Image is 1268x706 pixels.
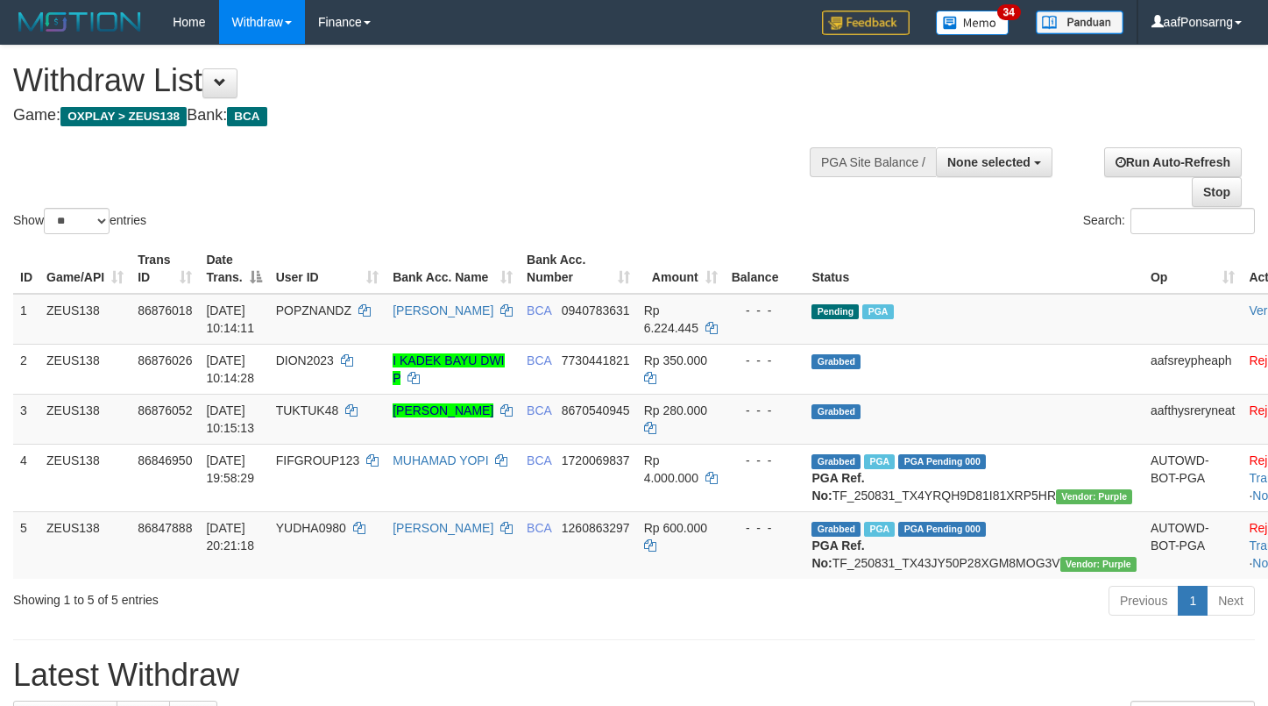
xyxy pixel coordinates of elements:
[947,155,1031,169] span: None selected
[562,303,630,317] span: Copy 0940783631 to clipboard
[13,9,146,35] img: MOTION_logo.png
[810,147,936,177] div: PGA Site Balance /
[13,658,1255,693] h1: Latest Withdraw
[725,244,805,294] th: Balance
[13,444,39,511] td: 4
[393,403,493,417] a: [PERSON_NAME]
[1144,444,1243,511] td: AUTOWD-BOT-PGA
[39,511,131,579] td: ZEUS138
[1056,489,1132,504] span: Vendor URL: https://trx4.1velocity.biz
[732,402,798,419] div: - - -
[527,521,551,535] span: BCA
[644,303,698,335] span: Rp 6.224.445
[206,453,254,485] span: [DATE] 19:58:29
[898,522,986,537] span: PGA Pending
[1144,511,1243,579] td: AUTOWD-BOT-PGA
[1083,208,1255,234] label: Search:
[44,208,110,234] select: Showentries
[1207,586,1255,616] a: Next
[1144,344,1243,394] td: aafsreypheaph
[997,4,1021,20] span: 34
[936,147,1052,177] button: None selected
[864,522,895,537] span: Marked by aafnoeunsreypich
[811,471,864,503] b: PGA Ref. No:
[13,107,828,125] h4: Game: Bank:
[1109,586,1179,616] a: Previous
[39,394,131,444] td: ZEUS138
[644,453,698,485] span: Rp 4.000.000
[276,453,360,467] span: FIFGROUP123
[898,454,986,469] span: PGA Pending
[13,584,515,609] div: Showing 1 to 5 of 5 entries
[804,511,1144,579] td: TF_250831_TX43JY50P28XGM8MOG3V
[644,403,707,417] span: Rp 280.000
[864,454,895,469] span: Marked by aafnoeunsreypich
[393,353,504,385] a: I KADEK BAYU DWI P
[276,521,346,535] span: YUDHA0980
[60,107,187,126] span: OXPLAY > ZEUS138
[13,394,39,444] td: 3
[39,344,131,394] td: ZEUS138
[1060,557,1137,572] span: Vendor URL: https://trx4.1velocity.biz
[13,208,146,234] label: Show entries
[811,454,861,469] span: Grabbed
[138,403,192,417] span: 86876052
[562,403,630,417] span: Copy 8670540945 to clipboard
[1130,208,1255,234] input: Search:
[393,303,493,317] a: [PERSON_NAME]
[562,521,630,535] span: Copy 1260863297 to clipboard
[206,403,254,435] span: [DATE] 10:15:13
[13,294,39,345] td: 1
[13,344,39,394] td: 2
[936,11,1009,35] img: Button%20Memo.svg
[13,511,39,579] td: 5
[138,521,192,535] span: 86847888
[562,353,630,367] span: Copy 7730441821 to clipboard
[644,521,707,535] span: Rp 600.000
[862,304,893,319] span: Marked by aafnoeunsreypich
[199,244,268,294] th: Date Trans.: activate to sort column descending
[206,303,254,335] span: [DATE] 10:14:11
[527,403,551,417] span: BCA
[1144,394,1243,444] td: aafthysreryneat
[1104,147,1242,177] a: Run Auto-Refresh
[527,453,551,467] span: BCA
[1036,11,1123,34] img: panduan.png
[206,353,254,385] span: [DATE] 10:14:28
[732,519,798,537] div: - - -
[520,244,637,294] th: Bank Acc. Number: activate to sort column ascending
[1144,244,1243,294] th: Op: activate to sort column ascending
[39,294,131,345] td: ZEUS138
[393,521,493,535] a: [PERSON_NAME]
[138,303,192,317] span: 86876018
[732,302,798,319] div: - - -
[811,404,861,419] span: Grabbed
[527,353,551,367] span: BCA
[138,453,192,467] span: 86846950
[637,244,725,294] th: Amount: activate to sort column ascending
[732,352,798,369] div: - - -
[386,244,520,294] th: Bank Acc. Name: activate to sort column ascending
[269,244,386,294] th: User ID: activate to sort column ascending
[131,244,199,294] th: Trans ID: activate to sort column ascending
[811,304,859,319] span: Pending
[206,521,254,553] span: [DATE] 20:21:18
[276,303,351,317] span: POPZNANDZ
[393,453,488,467] a: MUHAMAD YOPI
[13,63,828,98] h1: Withdraw List
[39,444,131,511] td: ZEUS138
[822,11,910,35] img: Feedback.jpg
[811,522,861,537] span: Grabbed
[276,403,339,417] span: TUKTUK48
[39,244,131,294] th: Game/API: activate to sort column ascending
[562,453,630,467] span: Copy 1720069837 to clipboard
[227,107,266,126] span: BCA
[811,538,864,570] b: PGA Ref. No:
[811,354,861,369] span: Grabbed
[732,452,798,469] div: - - -
[276,353,334,367] span: DION2023
[804,444,1144,511] td: TF_250831_TX4YRQH9D81I81XRP5HR
[1178,586,1208,616] a: 1
[804,244,1144,294] th: Status
[527,303,551,317] span: BCA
